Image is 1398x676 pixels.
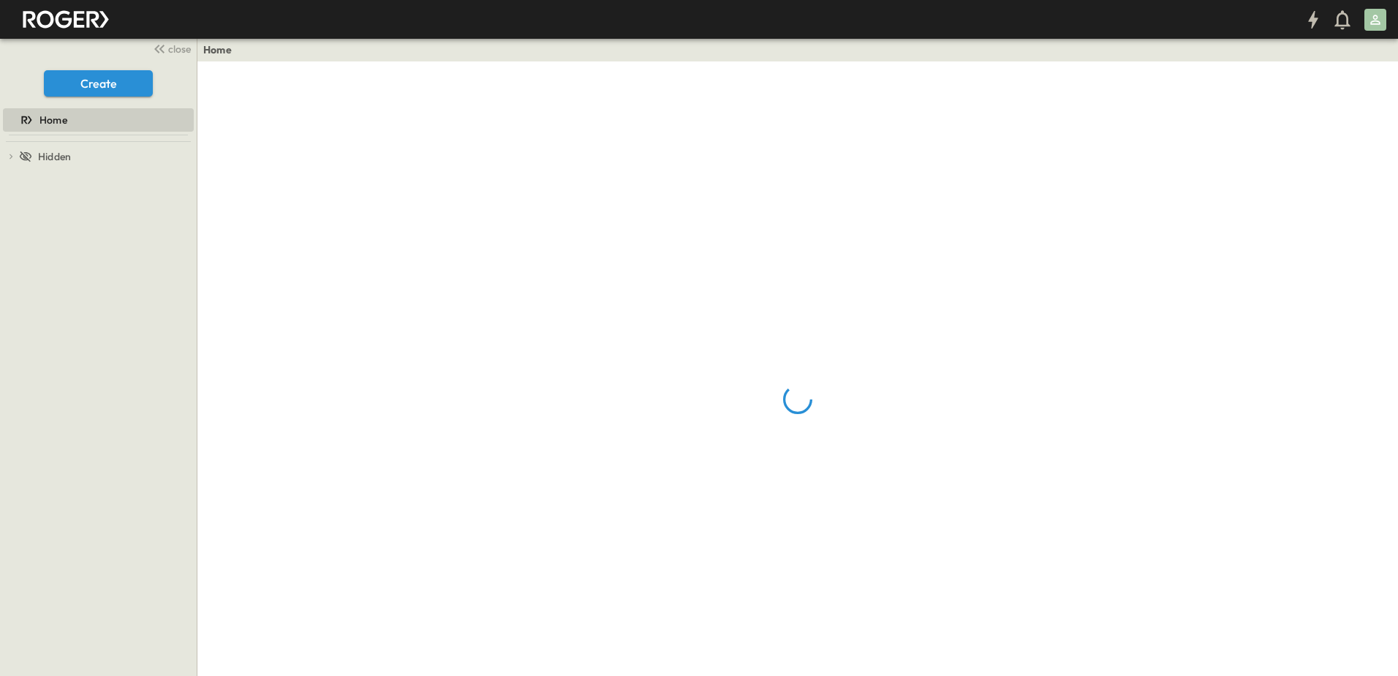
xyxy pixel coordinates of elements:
[44,70,153,97] button: Create
[39,113,67,127] span: Home
[38,149,71,164] span: Hidden
[147,38,194,59] button: close
[168,42,191,56] span: close
[203,42,241,57] nav: breadcrumbs
[3,110,191,130] a: Home
[203,42,232,57] a: Home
